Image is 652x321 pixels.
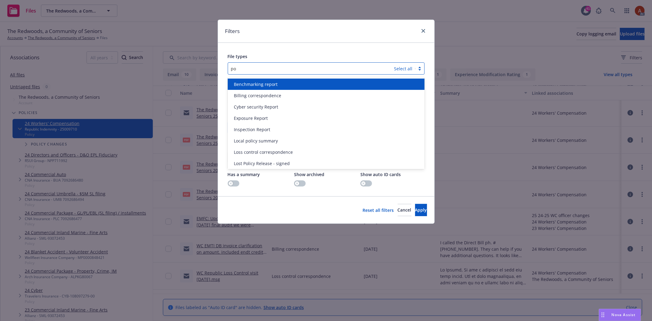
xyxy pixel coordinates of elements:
span: Local policy summary [234,138,278,144]
a: Reset all filters [363,207,394,213]
span: Lost Policy Release - signed [234,160,290,167]
span: Exposure Report [234,115,268,121]
span: File types [228,53,248,59]
a: Select all [394,66,413,72]
button: Nova Assist [599,309,641,321]
span: Benchmarking report [234,81,278,87]
span: Cancel [398,207,411,213]
a: close [420,27,427,35]
span: Loss control correspondence [234,149,293,155]
div: Drag to move [599,309,607,321]
span: Cyber security Report [234,104,278,110]
h1: Filters [225,27,240,35]
span: Show archived [294,172,324,177]
span: Apply [415,207,427,213]
span: Show auto ID cards [360,172,401,177]
button: Apply [415,204,427,216]
span: Has a summary [228,172,260,177]
button: Cancel [398,204,411,216]
span: Billing correspondence [234,92,281,99]
span: Nova Assist [612,312,636,317]
span: Inspection Report [234,126,270,133]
